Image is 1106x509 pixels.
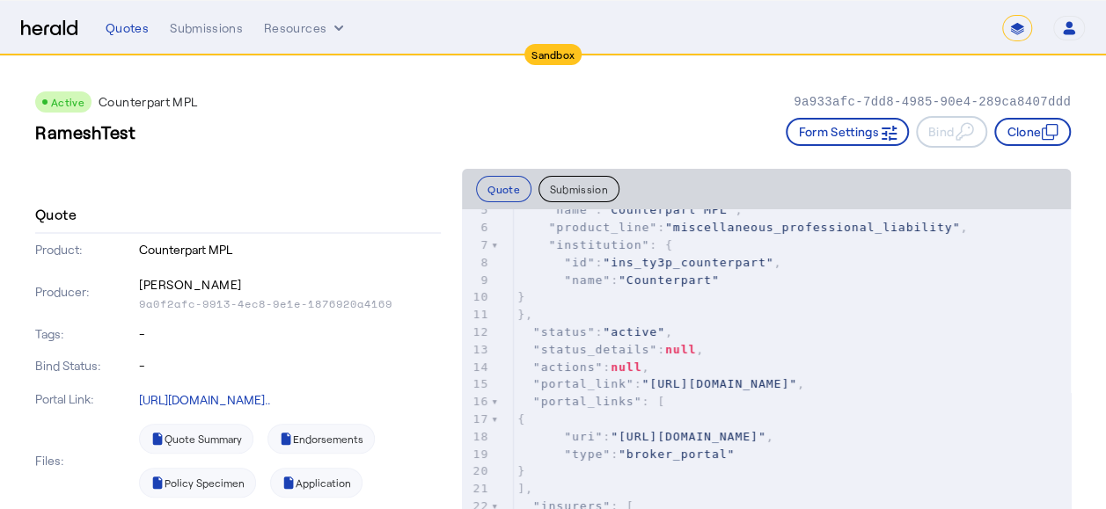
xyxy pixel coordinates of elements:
[533,343,657,356] span: "status_details"
[462,480,491,498] div: 21
[139,468,256,498] a: Policy Specimen
[21,20,77,37] img: Herald Logo
[462,375,491,393] div: 15
[462,306,491,324] div: 11
[267,424,375,454] a: Endorsements
[35,283,136,301] p: Producer:
[35,241,136,258] p: Product:
[462,272,491,289] div: 9
[264,19,348,37] button: Resources dropdown menu
[462,359,491,376] div: 14
[517,203,743,216] span: : ,
[462,446,491,463] div: 19
[51,96,84,108] span: Active
[533,395,642,408] span: "portal_links"
[35,325,136,343] p: Tags:
[611,430,766,443] span: "[URL][DOMAIN_NAME]"
[603,203,735,216] span: "Counterpart MPL"
[462,201,491,219] div: 5
[139,357,441,374] p: -
[517,221,968,234] span: : ,
[99,93,197,111] p: Counterpart MPL
[665,221,960,234] span: "miscellaneous_professional_liability"
[462,254,491,272] div: 8
[517,482,533,495] span: ],
[564,447,611,461] span: "type"
[139,424,253,454] a: Quote Summary
[517,430,773,443] span: : ,
[270,468,363,498] a: Application
[517,464,525,477] span: }
[462,341,491,359] div: 13
[549,221,658,234] span: "product_line"
[533,360,603,374] span: "actions"
[35,357,136,374] p: Bind Status:
[462,288,491,306] div: 10
[35,390,136,408] p: Portal Link:
[517,395,665,408] span: : [
[35,204,77,225] h4: Quote
[533,377,634,390] span: "portal_link"
[786,118,909,146] button: Form Settings
[619,447,735,461] span: "broker_portal"
[611,360,641,374] span: null
[549,203,596,216] span: "name"
[139,325,441,343] p: -
[517,412,525,425] span: {
[517,273,720,287] span: :
[462,219,491,236] div: 6
[564,430,603,443] span: "uri"
[533,325,596,338] span: "status"
[462,393,491,411] div: 16
[139,273,441,297] p: [PERSON_NAME]
[35,120,136,144] h3: RameshTest
[139,297,441,311] p: 9a0f2afc-9913-4ec8-9e1e-1876920a4169
[549,238,650,251] span: "institution"
[462,428,491,446] div: 18
[524,44,582,65] div: Sandbox
[35,452,136,469] p: Files:
[517,377,805,390] span: : ,
[916,116,987,148] button: Bind
[462,462,491,480] div: 20
[462,411,491,428] div: 17
[564,273,611,287] span: "name"
[794,93,1071,111] p: 9a933afc-7dd8-4985-90e4-289ca8407ddd
[106,19,149,37] div: Quotes
[564,256,595,269] span: "id"
[603,256,773,269] span: "ins_ty3p_counterpart"
[170,19,243,37] div: Submissions
[139,241,441,258] p: Counterpart MPL
[517,290,525,303] span: }
[462,324,491,341] div: 12
[517,308,533,321] span: },
[538,176,619,202] button: Submission
[603,325,665,338] span: "active"
[139,392,270,407] a: [URL][DOMAIN_NAME]..
[517,256,781,269] span: : ,
[619,273,720,287] span: "Counterpart"
[994,118,1071,146] button: Clone
[476,176,531,202] button: Quote
[641,377,797,390] span: "[URL][DOMAIN_NAME]"
[462,236,491,254] div: 7
[517,360,649,374] span: : ,
[517,325,673,338] span: : ,
[665,343,696,356] span: null
[517,238,673,251] span: : {
[517,447,735,461] span: :
[517,343,704,356] span: : ,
